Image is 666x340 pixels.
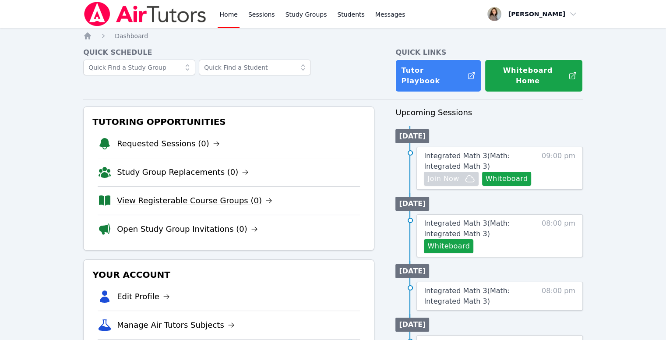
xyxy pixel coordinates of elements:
[395,47,583,58] h4: Quick Links
[395,318,429,332] li: [DATE]
[424,152,510,170] span: Integrated Math 3 ( Math: Integrated Math 3 )
[542,286,575,307] span: 08:00 pm
[83,60,195,75] input: Quick Find a Study Group
[424,286,537,307] a: Integrated Math 3(Math: Integrated Math 3)
[424,239,473,253] button: Whiteboard
[117,166,249,178] a: Study Group Replacements (0)
[424,219,510,238] span: Integrated Math 3 ( Math: Integrated Math 3 )
[115,32,148,40] a: Dashboard
[115,32,148,39] span: Dashboard
[424,287,510,305] span: Integrated Math 3 ( Math: Integrated Math 3 )
[375,10,405,19] span: Messages
[542,218,575,253] span: 08:00 pm
[199,60,311,75] input: Quick Find a Student
[91,267,367,283] h3: Your Account
[395,264,429,278] li: [DATE]
[117,319,235,331] a: Manage Air Tutors Subjects
[117,223,258,235] a: Open Study Group Invitations (0)
[83,2,207,26] img: Air Tutors
[117,195,272,207] a: View Registerable Course Groups (0)
[424,151,537,172] a: Integrated Math 3(Math: Integrated Math 3)
[395,129,429,143] li: [DATE]
[83,32,583,40] nav: Breadcrumb
[83,47,374,58] h4: Quick Schedule
[542,151,575,186] span: 09:00 pm
[427,174,459,184] span: Join Now
[395,106,583,119] h3: Upcoming Sessions
[117,290,170,303] a: Edit Profile
[482,172,532,186] button: Whiteboard
[485,60,583,92] button: Whiteboard Home
[424,172,478,186] button: Join Now
[395,197,429,211] li: [DATE]
[91,114,367,130] h3: Tutoring Opportunities
[117,138,220,150] a: Requested Sessions (0)
[395,60,481,92] a: Tutor Playbook
[424,218,537,239] a: Integrated Math 3(Math: Integrated Math 3)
